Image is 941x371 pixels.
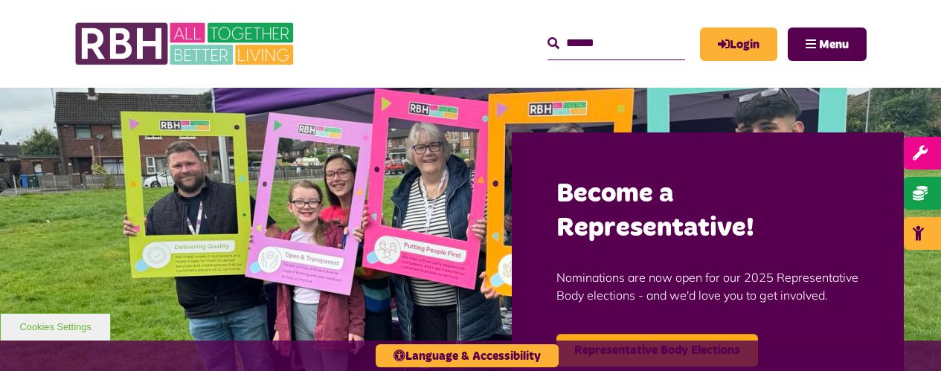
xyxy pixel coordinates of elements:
[556,334,758,367] a: Representative Body Elections
[556,246,859,326] p: Nominations are now open for our 2025 Representative Body elections - and we'd love you to get in...
[700,28,777,61] a: MyRBH
[874,304,941,371] iframe: Netcall Web Assistant for live chat
[788,28,867,61] button: Navigation
[819,39,849,51] span: Menu
[556,177,859,247] h2: Become a Representative!
[74,15,298,73] img: RBH
[376,344,559,367] button: Language & Accessibility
